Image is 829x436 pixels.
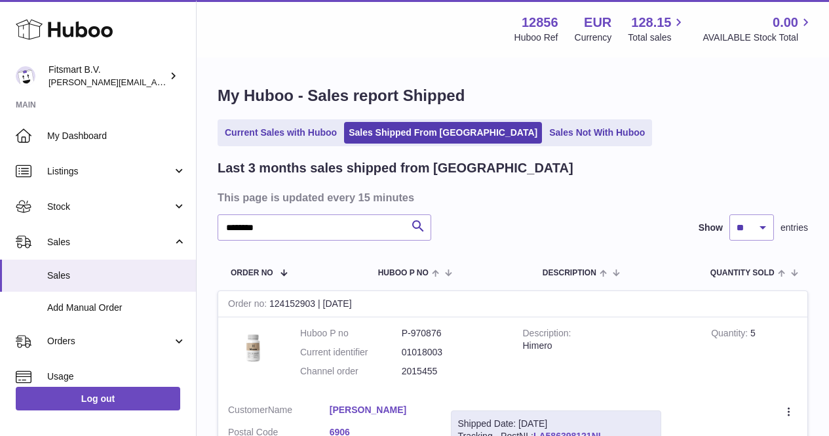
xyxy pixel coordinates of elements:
span: Stock [47,201,172,213]
div: Huboo Ref [514,31,558,44]
span: Listings [47,165,172,178]
div: Himero [523,340,692,352]
a: Log out [16,387,180,410]
h2: Last 3 months sales shipped from [GEOGRAPHIC_DATA] [218,159,573,177]
div: Currency [575,31,612,44]
a: Sales Not With Huboo [545,122,649,144]
span: Huboo P no [378,269,429,277]
h3: This page is updated every 15 minutes [218,190,805,205]
span: Sales [47,236,172,248]
div: Fitsmart B.V. [48,64,166,89]
dt: Name [228,404,330,420]
span: entries [781,222,808,234]
img: jonathan@leaderoo.com [16,66,35,86]
a: 128.15 Total sales [628,14,686,44]
td: 5 [701,317,807,394]
dt: Current identifier [300,346,402,359]
div: Shipped Date: [DATE] [458,418,654,430]
a: 0.00 AVAILABLE Stock Total [703,14,813,44]
dd: 2015455 [402,365,503,378]
dd: P-970876 [402,327,503,340]
span: Sales [47,269,186,282]
span: 128.15 [631,14,671,31]
h1: My Huboo - Sales report Shipped [218,85,808,106]
strong: Order no [228,298,269,312]
span: Description [543,269,596,277]
img: 128561711358723.png [228,327,280,366]
strong: Quantity [711,328,750,342]
span: Order No [231,269,273,277]
span: AVAILABLE Stock Total [703,31,813,44]
span: My Dashboard [47,130,186,142]
span: Orders [47,335,172,347]
dd: 01018003 [402,346,503,359]
span: [PERSON_NAME][EMAIL_ADDRESS][DOMAIN_NAME] [48,77,263,87]
dt: Channel order [300,365,402,378]
a: [PERSON_NAME] [330,404,431,416]
label: Show [699,222,723,234]
div: 124152903 | [DATE] [218,291,807,317]
span: Quantity Sold [710,269,775,277]
span: Usage [47,370,186,383]
strong: Description [523,328,571,342]
span: Add Manual Order [47,302,186,314]
a: Sales Shipped From [GEOGRAPHIC_DATA] [344,122,542,144]
strong: EUR [584,14,611,31]
span: Total sales [628,31,686,44]
dt: Huboo P no [300,327,402,340]
strong: 12856 [522,14,558,31]
span: Customer [228,405,268,415]
a: Current Sales with Huboo [220,122,341,144]
span: 0.00 [773,14,798,31]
